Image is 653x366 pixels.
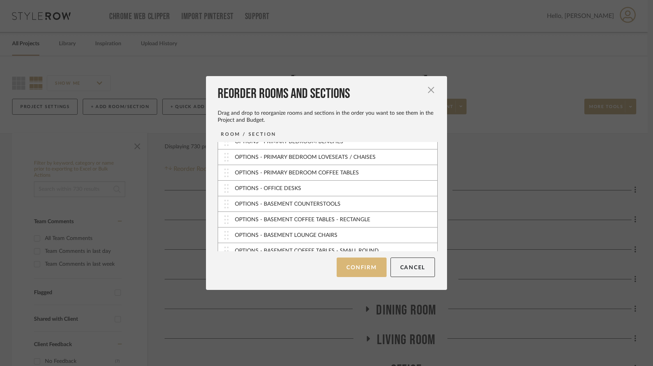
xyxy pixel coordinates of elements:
[235,153,376,162] div: OPTIONS - PRIMARY BEDROOM LOVESEATS / CHAISES
[224,153,229,162] img: vertical-grip.svg
[224,184,229,193] img: vertical-grip.svg
[235,200,341,208] div: OPTIONS - BASEMENT COUNTERSTOOLS
[235,216,370,224] div: OPTIONS - BASEMENT COFFEE TABLES - RECTANGLE
[224,169,229,177] img: vertical-grip.svg
[390,258,435,277] button: Cancel
[218,85,435,103] div: Reorder Rooms and Sections
[221,130,276,138] div: ROOM / SECTION
[224,200,229,208] img: vertical-grip.svg
[423,82,439,98] button: Close
[235,185,301,193] div: OPTIONS - OFFICE DESKS
[337,258,386,277] button: Confirm
[224,231,229,240] img: vertical-grip.svg
[218,110,435,124] div: Drag and drop to reorganize rooms and sections in the order you want to see them in the Project a...
[224,247,229,255] img: vertical-grip.svg
[235,247,379,255] div: OPTIONS - BASEMENT COFFEE TABLES - SMALL ROUND
[235,169,359,177] div: OPTIONS - PRIMARY BEDROOM COFFEE TABLES
[224,215,229,224] img: vertical-grip.svg
[235,231,337,240] div: OPTIONS - BASEMENT LOUNGE CHAIRS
